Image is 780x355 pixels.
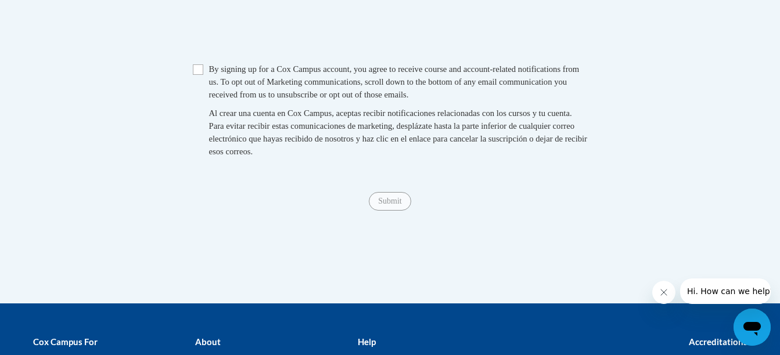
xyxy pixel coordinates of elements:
[209,64,580,99] span: By signing up for a Cox Campus account, you agree to receive course and account-related notificat...
[358,336,376,347] b: Help
[33,336,98,347] b: Cox Campus For
[7,8,94,17] span: Hi. How can we help?
[689,336,747,347] b: Accreditations
[302,12,479,57] iframe: reCAPTCHA
[734,309,771,346] iframe: Button to launch messaging window
[652,281,675,304] iframe: Close message
[195,336,221,347] b: About
[680,278,771,304] iframe: Message from company
[209,108,587,156] span: Al crear una cuenta en Cox Campus, aceptas recibir notificaciones relacionadas con los cursos y t...
[369,192,411,211] input: Submit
